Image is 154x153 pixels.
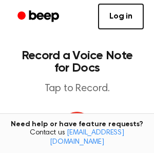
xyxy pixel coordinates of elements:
[6,129,148,147] span: Contact us
[62,112,92,143] button: Beep Logo
[10,7,68,27] a: Beep
[18,82,136,95] p: Tap to Record.
[18,49,136,74] h1: Record a Voice Note for Docs
[50,129,124,146] a: [EMAIL_ADDRESS][DOMAIN_NAME]
[98,4,144,29] a: Log in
